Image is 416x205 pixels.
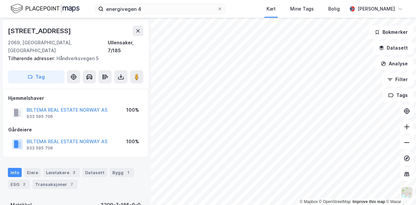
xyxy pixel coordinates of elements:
[328,5,340,13] div: Bolig
[383,173,416,205] div: Kontrollprogram for chat
[71,169,77,176] div: 3
[373,41,413,55] button: Datasett
[383,173,416,205] iframe: Chat Widget
[110,168,134,177] div: Bygg
[24,168,41,177] div: Eiere
[11,3,80,14] img: logo.f888ab2527a4732fd821a326f86c7f29.svg
[8,94,143,102] div: Hjemmelshaver
[382,73,413,86] button: Filter
[27,146,53,151] div: 933 595 706
[319,199,351,204] a: OpenStreetMap
[353,199,385,204] a: Improve this map
[369,26,413,39] button: Bokmerker
[383,89,413,102] button: Tags
[21,181,27,188] div: 2
[8,180,30,189] div: ESG
[27,114,53,119] div: 933 595 706
[68,181,75,188] div: 7
[108,39,143,55] div: Ullensaker, 7/185
[126,106,139,114] div: 100%
[125,169,131,176] div: 1
[43,168,80,177] div: Leietakere
[358,5,395,13] div: [PERSON_NAME]
[266,5,276,13] div: Kart
[82,168,107,177] div: Datasett
[8,39,108,55] div: 2069, [GEOGRAPHIC_DATA], [GEOGRAPHIC_DATA]
[104,4,217,14] input: Søk på adresse, matrikkel, gårdeiere, leietakere eller personer
[126,138,139,146] div: 100%
[8,55,138,62] div: Håndverksvegen 5
[290,5,314,13] div: Mine Tags
[300,199,318,204] a: Mapbox
[8,70,64,83] button: Tag
[8,168,22,177] div: Info
[33,180,78,189] div: Transaksjoner
[375,57,413,70] button: Analyse
[8,26,72,36] div: [STREET_ADDRESS]
[8,126,143,134] div: Gårdeiere
[8,56,57,61] span: Tilhørende adresser:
